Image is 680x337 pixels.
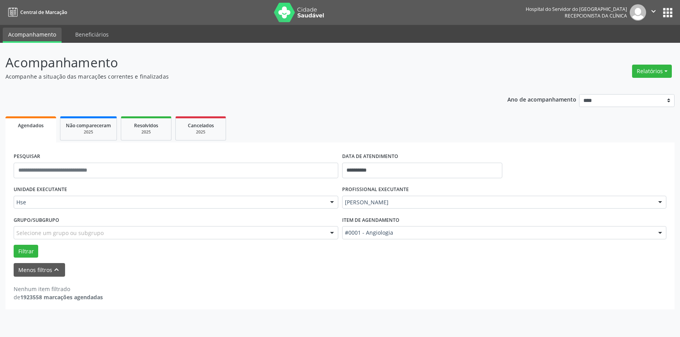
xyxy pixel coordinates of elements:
label: Grupo/Subgrupo [14,214,59,226]
div: de [14,293,103,301]
span: Selecione um grupo ou subgrupo [16,229,104,237]
label: UNIDADE EXECUTANTE [14,184,67,196]
i:  [649,7,658,16]
p: Acompanhe a situação das marcações correntes e finalizadas [5,72,474,81]
button: Filtrar [14,245,38,258]
i: keyboard_arrow_up [52,265,61,274]
div: 2025 [66,129,111,135]
span: Recepcionista da clínica [565,12,627,19]
span: Não compareceram [66,122,111,129]
div: 2025 [127,129,166,135]
button:  [646,4,661,21]
label: DATA DE ATENDIMENTO [342,151,398,163]
div: 2025 [181,129,220,135]
div: Hospital do Servidor do [GEOGRAPHIC_DATA] [526,6,627,12]
span: Hse [16,198,322,206]
label: Item de agendamento [342,214,399,226]
span: Agendados [18,122,44,129]
a: Acompanhamento [3,28,62,43]
img: img [630,4,646,21]
span: [PERSON_NAME] [345,198,651,206]
p: Acompanhamento [5,53,474,72]
button: Menos filtroskeyboard_arrow_up [14,263,65,277]
label: PESQUISAR [14,151,40,163]
button: apps [661,6,675,19]
button: Relatórios [632,65,672,78]
a: Beneficiários [70,28,114,41]
span: #0001 - Angiologia [345,229,651,237]
span: Resolvidos [134,122,158,129]
a: Central de Marcação [5,6,67,19]
span: Central de Marcação [20,9,67,16]
span: Cancelados [188,122,214,129]
div: Nenhum item filtrado [14,285,103,293]
p: Ano de acompanhamento [507,94,576,104]
label: PROFISSIONAL EXECUTANTE [342,184,409,196]
strong: 1923558 marcações agendadas [20,293,103,301]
